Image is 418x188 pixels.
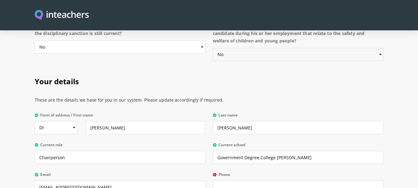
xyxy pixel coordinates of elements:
[35,143,205,151] label: Current role
[35,22,205,41] label: Has the candidate been subject to any disciplinary procedures where the disciplinary sanction is ...
[213,143,384,151] label: Current school
[213,22,384,48] label: Have there been any allegations or concerns expressed about the candidate during his or her emplo...
[35,93,384,111] p: These are the details we have for you in our system. Please update accordingly if required.
[35,10,89,21] a: Visit this site's homepage
[35,10,89,21] img: Inteachers
[35,173,205,181] label: Email
[213,173,384,181] label: Phone
[213,113,384,121] label: Last name
[35,113,205,121] label: Form of address / First name
[35,76,79,86] span: Your details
